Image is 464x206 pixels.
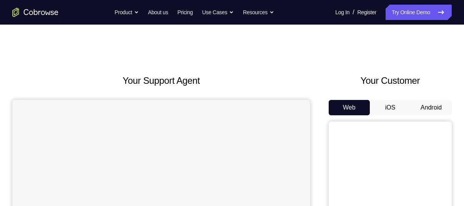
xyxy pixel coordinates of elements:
[177,5,193,20] a: Pricing
[353,8,354,17] span: /
[12,8,58,17] a: Go to the home page
[386,5,452,20] a: Try Online Demo
[202,5,234,20] button: Use Cases
[370,100,411,115] button: iOS
[148,5,168,20] a: About us
[243,5,274,20] button: Resources
[411,100,452,115] button: Android
[358,5,376,20] a: Register
[115,5,139,20] button: Product
[329,100,370,115] button: Web
[335,5,349,20] a: Log In
[329,74,452,88] h2: Your Customer
[12,74,310,88] h2: Your Support Agent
